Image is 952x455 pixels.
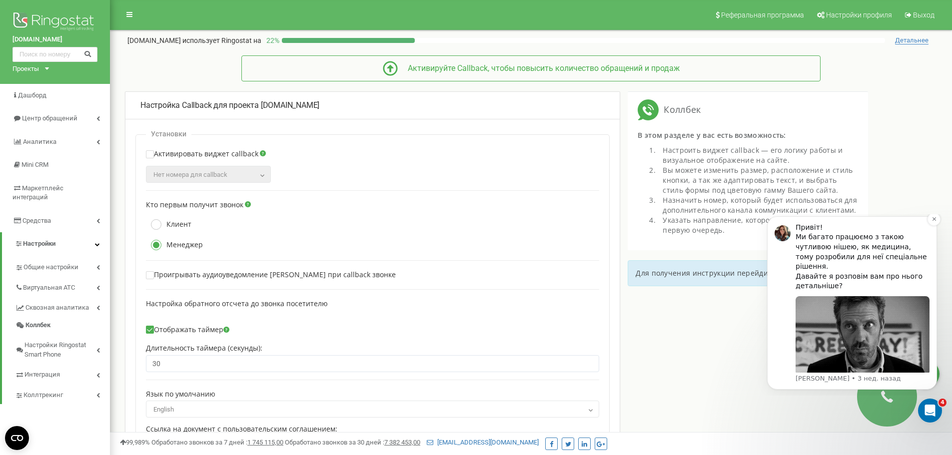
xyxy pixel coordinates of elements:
[146,300,328,308] label: Настройка обратного отсчета до звонка посетителю
[22,217,51,224] span: Средства
[636,268,860,278] p: Для получения инструкции перейдите в
[23,283,75,293] span: Виртуальная АТС
[15,363,110,384] a: Интеграция
[140,100,605,111] div: Настройка Callback для проекта [DOMAIN_NAME]
[18,91,46,99] span: Дашборд
[23,391,63,400] span: Коллтрекинг
[658,145,858,165] li: Настроить виджет сallback — его логику работы и визуальное отображение на сайте.
[149,403,596,417] span: English
[146,219,191,230] label: Клиент
[15,296,110,317] a: Сквозная аналитика
[12,10,97,35] img: Ringostat logo
[15,317,110,334] a: Коллбек
[151,130,186,138] p: Установки
[15,384,110,404] a: Коллтрекинг
[146,240,203,250] label: Менеджер
[146,401,599,418] span: English
[247,439,283,446] u: 1 745 115,00
[22,114,77,122] span: Центр обращений
[23,263,78,272] span: Общие настройки
[918,399,942,423] iframe: Intercom live chat
[151,439,283,446] span: Обработано звонков за 7 дней :
[25,303,89,313] span: Сквозная аналитика
[939,399,947,407] span: 4
[658,215,858,235] li: Указать направление, которому звонок поступит в первую очередь.
[24,341,96,359] span: Настройки Ringostat Smart Phone
[15,276,110,297] a: Виртуальная АТС
[120,439,150,446] span: 99,989%
[146,355,599,372] input: Длительность таймера (секунды)
[146,271,396,279] label: Проигрывать аудиоуведомление [PERSON_NAME] при callback звонке
[146,425,337,434] label: Ссылка на документ с пользовательским соглашением:
[15,256,110,276] a: Общие настройки
[895,36,929,44] span: Детальнее
[12,35,97,44] a: [DOMAIN_NAME]
[721,11,804,19] span: Реферальная программа
[12,184,63,201] span: Маркетплейс интеграций
[285,439,420,446] span: Обработано звонков за 30 дней :
[12,64,39,74] div: Проекты
[658,165,858,195] li: Вы можете изменить размер, расположение и стиль кнопки, а так же адаптировать текст, и выбрать ст...
[2,232,110,256] a: Настройки
[127,35,261,45] p: [DOMAIN_NAME]
[146,390,215,399] label: Язык по умолчанию
[23,138,56,145] span: Аналитика
[146,150,258,163] label: Активировать виджет callback
[146,344,262,353] label: Длительность таймера (секунды):
[261,35,282,45] p: 22 %
[752,214,952,396] iframe: Intercom notifications сообщение
[427,439,539,446] a: [EMAIL_ADDRESS][DOMAIN_NAME]
[658,195,858,215] li: Назначить номер, который будет использоваться для дополнительного канала коммуникации с клиентами.
[12,47,97,62] input: Поиск по номеру
[398,63,680,74] div: Активируйте Callback, чтобы повысить количество обращений и продаж
[23,240,55,247] span: Настройки
[15,334,110,363] a: Настройки Ringostat Smart Phone
[21,161,48,168] span: Mini CRM
[146,201,243,209] label: Кто первым получит звонок
[146,326,229,334] label: Отображать таймер
[5,426,29,450] button: Open CMP widget
[182,36,261,44] span: использует Ringostat на
[826,11,892,19] span: Настройки профиля
[384,439,420,446] u: 7 382 453,00
[24,370,60,380] span: Интеграция
[913,11,935,19] span: Выход
[638,130,858,145] div: В этом разделе у вас есть возможность:
[25,321,50,330] span: Коллбек
[153,171,227,178] span: Нет номера для callback
[659,103,701,116] span: Коллбек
